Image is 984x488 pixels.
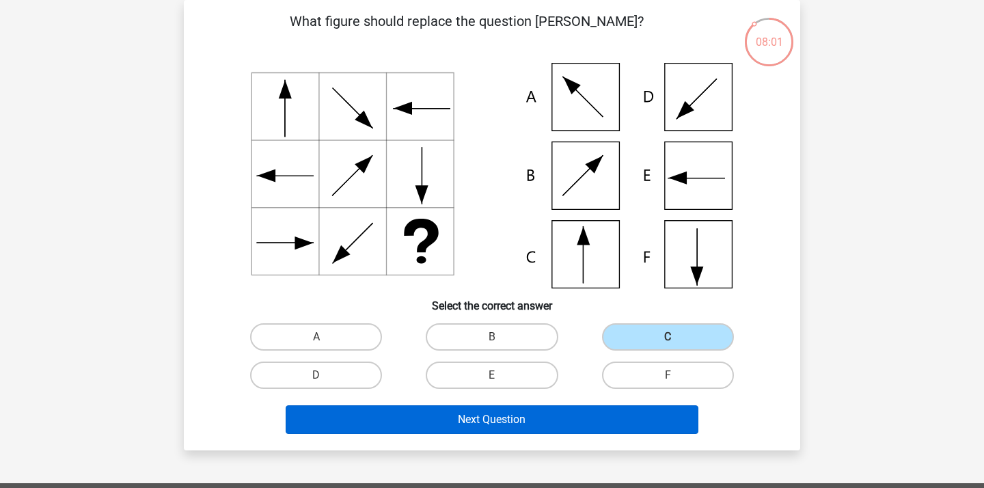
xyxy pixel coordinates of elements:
[250,323,382,351] label: A
[602,362,734,389] label: F
[250,362,382,389] label: D
[602,323,734,351] label: C
[206,11,727,52] p: What figure should replace the question [PERSON_NAME]?
[743,16,795,51] div: 08:01
[286,405,699,434] button: Next Question
[206,288,778,312] h6: Select the correct answer
[426,362,558,389] label: E
[426,323,558,351] label: B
